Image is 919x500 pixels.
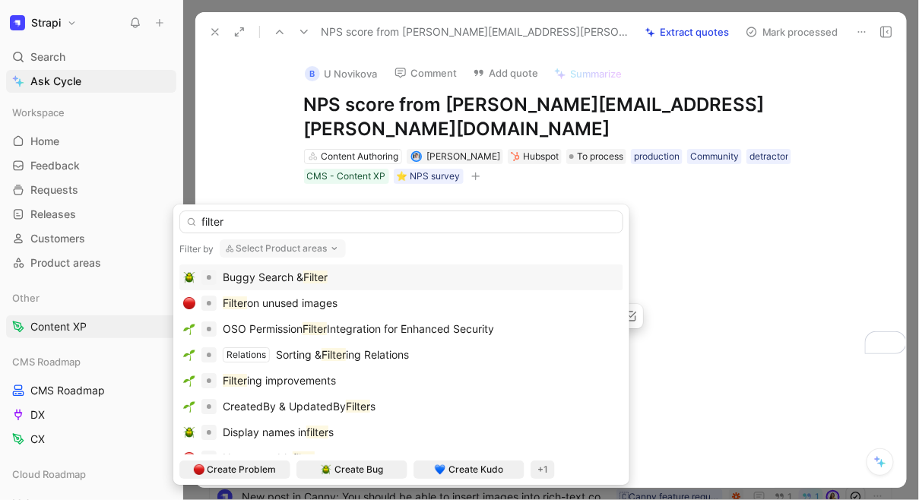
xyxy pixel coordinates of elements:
[346,400,370,413] mark: Filter
[183,349,195,361] img: 🌱
[220,239,346,258] button: Select Product areas
[223,426,306,438] span: Display names in
[531,460,555,479] div: +1
[183,271,195,283] img: 🪲
[194,464,204,475] img: 🔴
[183,400,195,413] img: 🌱
[183,297,195,309] img: 🔴
[183,426,195,438] img: 🪲
[223,400,346,413] span: CreatedBy & UpdatedBy
[208,462,277,477] span: Create Problem
[327,322,494,335] span: Integration for Enhanced Security
[448,462,503,477] span: Create Kudo
[183,452,195,464] img: 🔴
[227,347,266,362] div: Relations
[370,400,376,413] span: s
[223,296,247,309] mark: Filter
[247,296,337,309] span: on unused images
[321,464,331,475] img: 🪲
[183,323,195,335] img: 🌱
[276,348,322,361] span: Sorting &
[303,322,327,335] mark: Filter
[223,451,293,464] span: Non-saveable
[315,451,320,464] span: s
[293,451,315,464] mark: filter
[328,426,334,438] span: s
[334,462,383,477] span: Create Bug
[435,464,445,475] img: 💙
[223,271,303,283] span: Buggy Search &
[306,426,328,438] mark: filter
[183,375,195,387] img: 🌱
[247,374,336,387] span: ing improvements
[322,348,346,361] mark: Filter
[346,348,409,361] span: ing Relations
[179,243,214,255] div: Filter by
[179,210,623,233] input: Link to problem, bug, kudo or initiative
[223,374,247,387] mark: Filter
[223,322,303,335] span: OSO Permission
[303,271,328,283] mark: Filter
